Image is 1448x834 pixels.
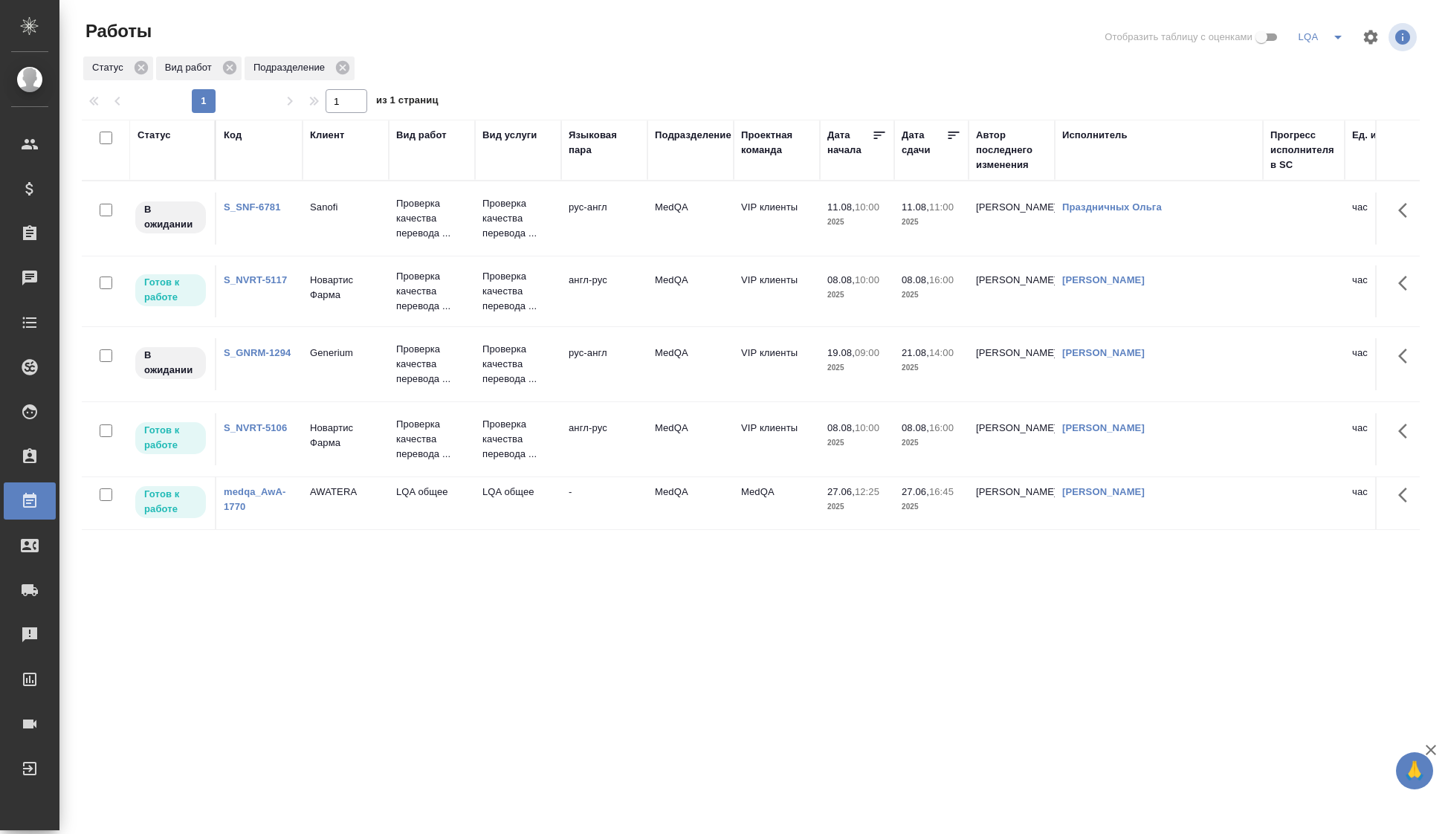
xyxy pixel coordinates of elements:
[929,274,954,285] p: 16:00
[741,128,812,158] div: Проектная команда
[734,193,820,245] td: VIP клиенты
[561,477,647,529] td: -
[482,342,554,387] p: Проверка качества перевода ...
[1396,752,1433,789] button: 🙏
[1345,413,1431,465] td: час
[1345,338,1431,390] td: час
[647,477,734,529] td: MedQA
[83,56,153,80] div: Статус
[827,361,887,375] p: 2025
[1062,486,1145,497] a: [PERSON_NAME]
[855,274,879,285] p: 10:00
[855,422,879,433] p: 10:00
[976,128,1047,172] div: Автор последнего изменения
[1270,128,1337,172] div: Прогресс исполнителя в SC
[310,200,381,215] p: Sanofi
[1389,265,1425,301] button: Здесь прячутся важные кнопки
[827,436,887,450] p: 2025
[561,265,647,317] td: англ-рус
[1389,477,1425,513] button: Здесь прячутся важные кнопки
[929,201,954,213] p: 11:00
[1352,128,1389,143] div: Ед. изм
[734,477,820,529] td: MedQA
[647,193,734,245] td: MedQA
[482,196,554,241] p: Проверка качества перевода ...
[396,269,468,314] p: Проверка качества перевода ...
[969,193,1055,245] td: [PERSON_NAME]
[827,215,887,230] p: 2025
[827,500,887,514] p: 2025
[734,265,820,317] td: VIP клиенты
[902,274,929,285] p: 08.08,
[827,201,855,213] p: 11.08,
[224,201,281,213] a: S_SNF-6781
[902,215,961,230] p: 2025
[929,486,954,497] p: 16:45
[561,338,647,390] td: рус-англ
[1062,201,1162,213] a: Праздничных Ольга
[310,128,344,143] div: Клиент
[144,487,197,517] p: Готов к работе
[1062,422,1145,433] a: [PERSON_NAME]
[396,342,468,387] p: Проверка качества перевода ...
[1389,23,1420,51] span: Посмотреть информацию
[134,273,207,308] div: Исполнитель может приступить к работе
[134,200,207,235] div: Исполнитель назначен, приступать к работе пока рано
[396,196,468,241] p: Проверка качества перевода ...
[224,128,242,143] div: Код
[224,274,287,285] a: S_NVRT-5117
[902,486,929,497] p: 27.06,
[482,485,554,500] p: LQA общее
[482,417,554,462] p: Проверка качества перевода ...
[647,413,734,465] td: MedQA
[134,485,207,520] div: Исполнитель может приступить к работе
[82,19,152,43] span: Работы
[902,288,961,303] p: 2025
[224,422,287,433] a: S_NVRT-5106
[224,486,286,512] a: medqa_AwA-1770
[827,288,887,303] p: 2025
[902,201,929,213] p: 11.08,
[376,91,439,113] span: из 1 страниц
[224,347,291,358] a: S_GNRM-1294
[253,60,330,75] p: Подразделение
[134,421,207,456] div: Исполнитель может приступить к работе
[144,423,197,453] p: Готов к работе
[1389,413,1425,449] button: Здесь прячутся важные кнопки
[1345,477,1431,529] td: час
[144,348,197,378] p: В ожидании
[902,347,929,358] p: 21.08,
[1062,347,1145,358] a: [PERSON_NAME]
[245,56,355,80] div: Подразделение
[902,128,946,158] div: Дата сдачи
[1389,338,1425,374] button: Здесь прячутся важные кнопки
[969,265,1055,317] td: [PERSON_NAME]
[165,60,217,75] p: Вид работ
[396,485,468,500] p: LQA общее
[827,486,855,497] p: 27.06,
[561,413,647,465] td: англ-рус
[647,338,734,390] td: MedQA
[396,417,468,462] p: Проверка качества перевода ...
[827,422,855,433] p: 08.08,
[144,275,197,305] p: Готов к работе
[1105,30,1253,45] span: Отобразить таблицу с оценками
[902,436,961,450] p: 2025
[827,347,855,358] p: 19.08,
[134,346,207,381] div: Исполнитель назначен, приступать к работе пока рано
[929,347,954,358] p: 14:00
[827,128,872,158] div: Дата начала
[156,56,242,80] div: Вид работ
[138,128,171,143] div: Статус
[310,346,381,361] p: Generium
[482,128,537,143] div: Вид услуги
[969,338,1055,390] td: [PERSON_NAME]
[396,128,447,143] div: Вид работ
[969,413,1055,465] td: [PERSON_NAME]
[902,361,961,375] p: 2025
[1293,25,1353,49] div: split button
[647,265,734,317] td: MedQA
[310,273,381,303] p: Новартис Фарма
[1062,274,1145,285] a: [PERSON_NAME]
[929,422,954,433] p: 16:00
